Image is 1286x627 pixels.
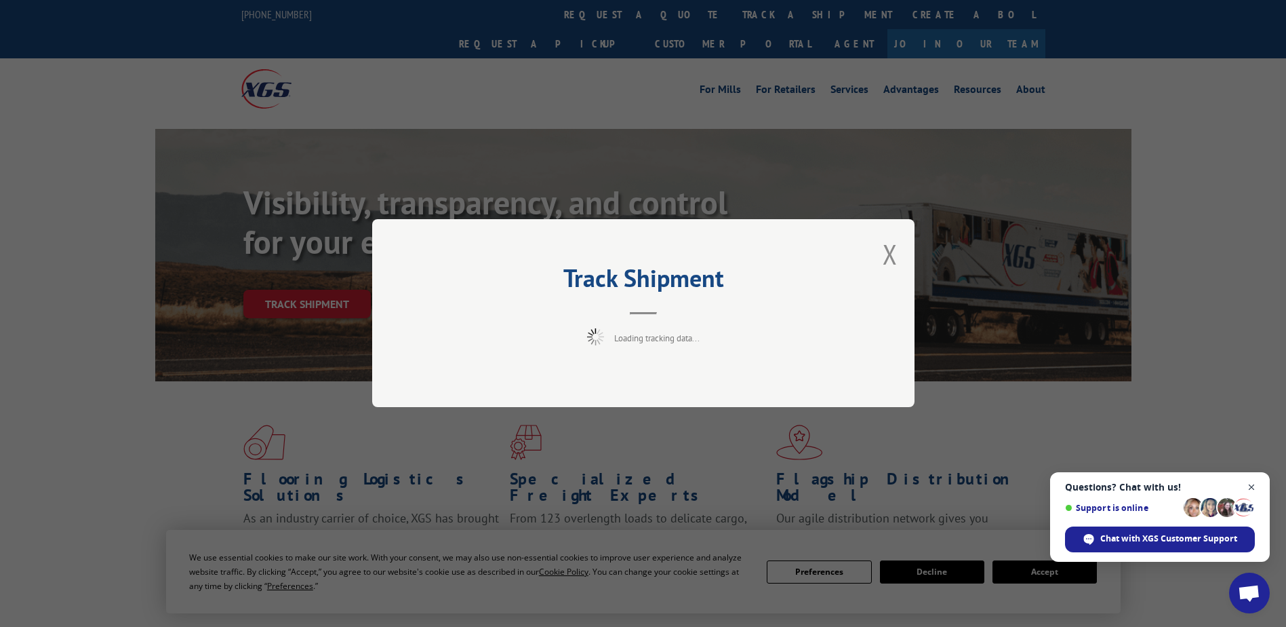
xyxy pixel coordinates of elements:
[1100,533,1237,545] span: Chat with XGS Customer Support
[1065,527,1255,552] div: Chat with XGS Customer Support
[1229,573,1270,613] div: Open chat
[440,269,847,294] h2: Track Shipment
[1065,503,1179,513] span: Support is online
[1243,479,1260,496] span: Close chat
[1065,482,1255,493] span: Questions? Chat with us!
[614,333,700,345] span: Loading tracking data...
[883,236,898,272] button: Close modal
[587,329,604,346] img: xgs-loading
